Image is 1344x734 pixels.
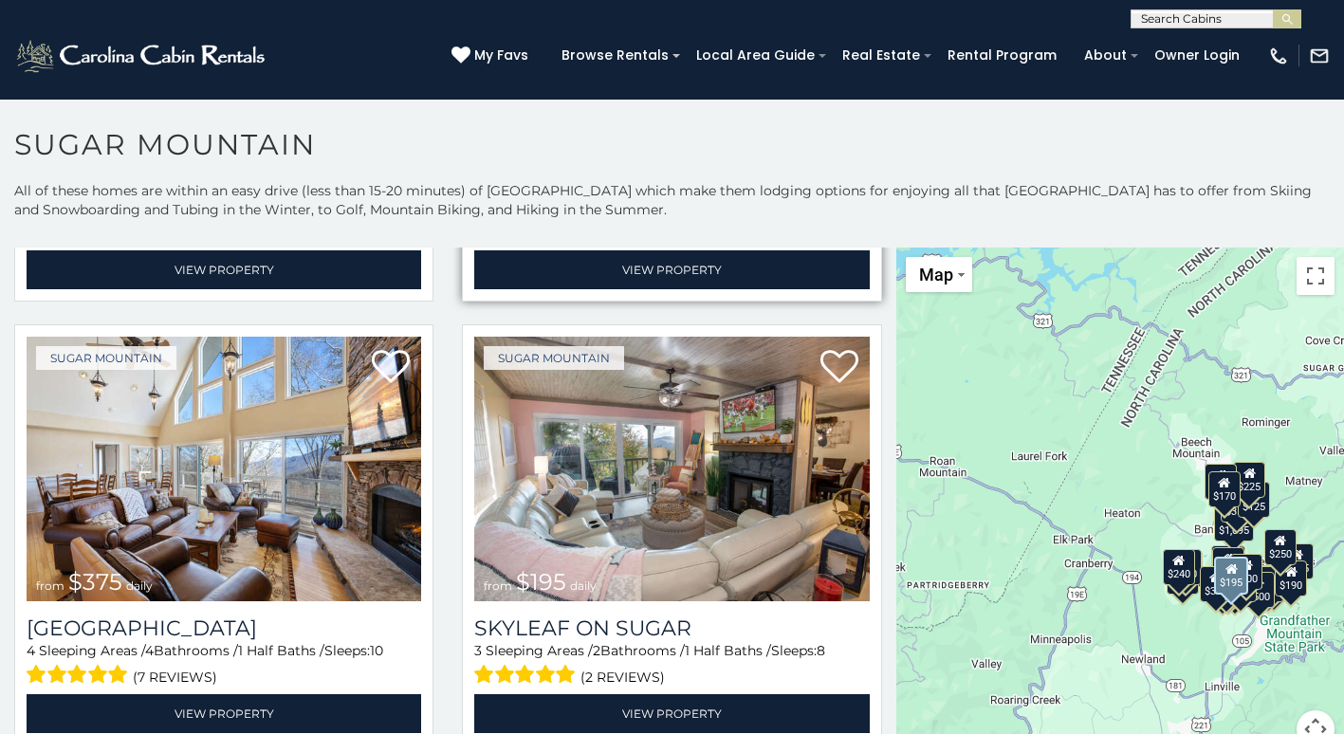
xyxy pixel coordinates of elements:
[474,615,869,641] a: Skyleaf on Sugar
[474,337,869,601] a: Skyleaf on Sugar from $195 daily
[1200,566,1232,602] div: $375
[1212,547,1244,583] div: $300
[27,615,421,641] h3: Little Sugar Haven
[1211,545,1243,581] div: $190
[474,250,869,289] a: View Property
[1208,471,1241,507] div: $170
[133,665,217,689] span: (7 reviews)
[27,641,421,689] div: Sleeping Areas / Bathrooms / Sleeps:
[1162,549,1194,585] div: $240
[145,642,154,659] span: 4
[593,642,600,659] span: 2
[1230,554,1262,590] div: $200
[938,41,1066,70] a: Rental Program
[474,641,869,689] div: Sleeping Areas / Bathrooms / Sleeps:
[833,41,930,70] a: Real Estate
[919,265,953,284] span: Map
[1263,529,1296,565] div: $250
[1309,46,1330,66] img: mail-regular-white.png
[1214,557,1248,595] div: $195
[817,642,825,659] span: 8
[516,568,566,596] span: $195
[36,578,64,593] span: from
[68,568,122,596] span: $375
[687,41,824,70] a: Local Area Guide
[27,337,421,601] a: Little Sugar Haven from $375 daily
[1297,257,1335,295] button: Toggle fullscreen view
[370,642,383,659] span: 10
[820,348,858,388] a: Add to favorites
[27,694,421,733] a: View Property
[474,694,869,733] a: View Property
[451,46,533,66] a: My Favs
[484,578,512,593] span: from
[474,337,869,601] img: Skyleaf on Sugar
[906,257,972,292] button: Change map style
[1252,566,1284,602] div: $195
[238,642,324,659] span: 1 Half Baths /
[27,337,421,601] img: Little Sugar Haven
[685,642,771,659] span: 1 Half Baths /
[1268,46,1289,66] img: phone-regular-white.png
[27,250,421,289] a: View Property
[1145,41,1249,70] a: Owner Login
[552,41,678,70] a: Browse Rentals
[474,46,528,65] span: My Favs
[1075,41,1136,70] a: About
[484,346,624,370] a: Sugar Mountain
[126,578,153,593] span: daily
[14,37,270,75] img: White-1-2.png
[1281,543,1314,579] div: $155
[1213,505,1253,541] div: $1,095
[1205,464,1237,500] div: $240
[580,665,665,689] span: (2 reviews)
[474,642,482,659] span: 3
[1238,482,1270,518] div: $125
[1275,560,1307,596] div: $190
[372,348,410,388] a: Add to favorites
[27,615,421,641] a: [GEOGRAPHIC_DATA]
[1233,462,1265,498] div: $225
[27,642,35,659] span: 4
[36,346,176,370] a: Sugar Mountain
[570,578,597,593] span: daily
